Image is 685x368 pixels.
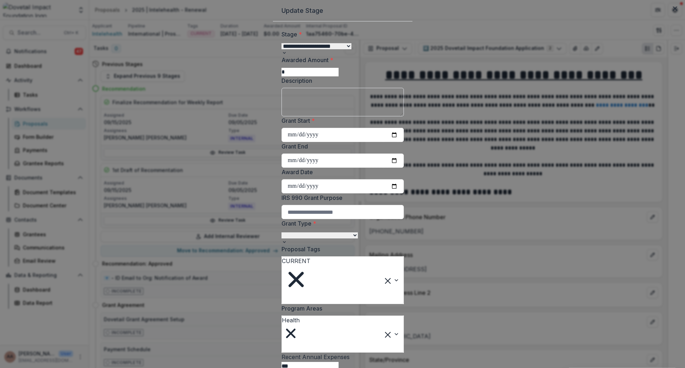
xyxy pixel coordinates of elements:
label: Program Areas [281,304,400,313]
label: Description [281,76,400,85]
label: Awarded Amount [281,56,400,64]
div: Clear selected options [385,330,391,338]
label: Grant Type [281,219,400,228]
label: Recent Annual Expenses [281,353,350,361]
div: Clear selected options [385,276,391,284]
span: CURRENT [282,257,310,264]
div: Remove CURRENT [282,265,310,294]
label: Grant Start [281,116,400,125]
label: Award Date [281,168,400,176]
label: IRS 990 Grant Purpose [281,193,400,202]
label: Stage [281,30,400,39]
label: Proposal Tags [281,245,400,253]
span: Health [282,317,300,324]
button: Close [669,3,681,14]
label: Grant End [281,142,400,151]
div: Remove Health [282,324,300,342]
